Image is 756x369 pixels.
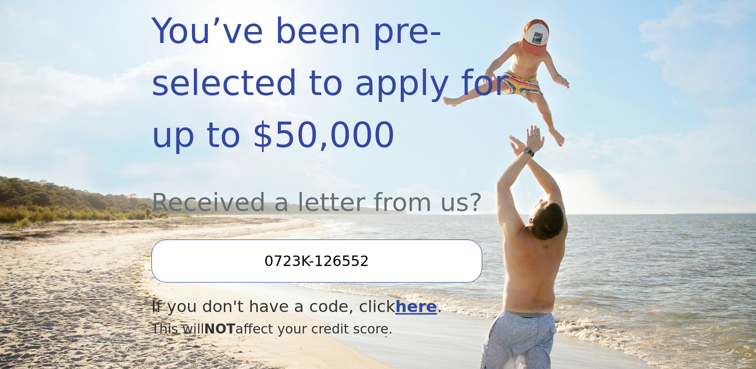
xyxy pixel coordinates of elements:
[151,161,537,221] div: Received a letter from us?
[151,294,537,319] div: If you don't have a code, click .
[395,297,437,316] a: here
[204,321,236,336] span: NOT
[151,319,537,339] div: This will affect your credit score.
[151,239,482,282] input: Enter your Offer Code:
[151,5,537,161] div: You’ve been pre-selected to apply for up to $50,000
